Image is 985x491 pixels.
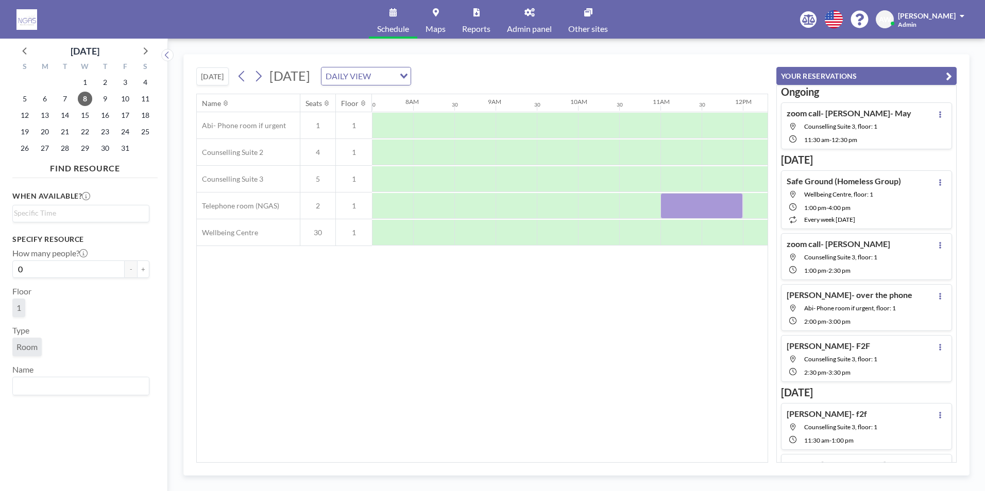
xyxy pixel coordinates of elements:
span: 2:30 PM [804,369,826,376]
div: Floor [341,99,359,108]
span: 1 [336,148,372,157]
div: F [115,61,135,74]
span: Counselling Suite 2 [197,148,263,157]
span: Sunday, October 12, 2025 [18,108,32,122]
div: S [135,61,155,74]
div: Search for option [13,377,149,395]
span: Sunday, October 26, 2025 [18,141,32,155]
span: Room [16,342,38,352]
span: Saturday, October 25, 2025 [138,125,152,139]
span: 1 [300,121,335,130]
input: Search for option [374,69,394,83]
span: Telephone room (NGAS) [197,201,279,211]
span: Admin panel [507,25,552,33]
span: Reports [462,25,490,33]
span: Wednesday, October 8, 2025 [78,92,92,106]
span: Sunday, October 19, 2025 [18,125,32,139]
span: 5 [300,174,335,184]
span: Monday, October 6, 2025 [38,92,52,106]
span: 11:30 AM [804,136,829,144]
span: Wellbeing Centre [197,228,258,237]
span: Wellbeing Centre, floor: 1 [804,190,873,198]
span: 4 [300,148,335,157]
span: Thursday, October 9, 2025 [98,92,112,106]
span: 30 [300,228,335,237]
span: Admin [898,21,916,28]
div: M [35,61,55,74]
span: Wednesday, October 22, 2025 [78,125,92,139]
span: 1 [336,201,372,211]
span: [PERSON_NAME] [898,11,956,20]
span: Wednesday, October 29, 2025 [78,141,92,155]
h4: Safe Ground (Homeless Group) [787,176,901,186]
span: 2 [300,201,335,211]
span: 1 [336,228,372,237]
span: Sunday, October 5, 2025 [18,92,32,106]
span: Friday, October 3, 2025 [118,75,132,90]
span: Friday, October 24, 2025 [118,125,132,139]
span: 11:30 AM [804,436,829,444]
span: Friday, October 17, 2025 [118,108,132,122]
span: Thursday, October 16, 2025 [98,108,112,122]
span: Abi- Phone room if urgent, floor: 1 [804,304,896,312]
span: 12:30 PM [831,136,857,144]
input: Search for option [14,207,143,219]
span: - [829,436,831,444]
button: [DATE] [196,67,229,85]
span: 1 [16,303,21,313]
div: Search for option [321,67,411,85]
span: [DATE] [269,68,310,83]
div: 11AM [653,98,670,106]
div: 30 [534,101,540,108]
span: Tuesday, October 7, 2025 [58,92,72,106]
span: Wednesday, October 15, 2025 [78,108,92,122]
span: Friday, October 31, 2025 [118,141,132,155]
span: Monday, October 13, 2025 [38,108,52,122]
span: Tuesday, October 28, 2025 [58,141,72,155]
button: + [137,260,149,278]
div: 9AM [488,98,501,106]
span: Friday, October 10, 2025 [118,92,132,106]
span: Counselling Suite 3 [197,174,263,184]
h4: [PERSON_NAME]- F2F [787,341,870,351]
span: 1:00 PM [804,267,826,274]
div: Seats [305,99,322,108]
span: - [826,204,828,212]
div: 30 [617,101,623,108]
span: Counselling Suite 3, floor: 1 [804,122,877,130]
span: every week [DATE] [804,216,855,223]
div: 30 [369,101,376,108]
h3: [DATE] [781,386,952,399]
div: 30 [699,101,705,108]
span: 2:30 PM [828,267,851,274]
div: S [15,61,35,74]
div: Search for option [13,205,149,221]
h4: [PERSON_NAME]- over the phone [787,290,912,300]
button: - [125,260,137,278]
span: AW [879,15,891,24]
span: Saturday, October 4, 2025 [138,75,152,90]
div: W [75,61,95,74]
div: 10AM [570,98,587,106]
h4: zoom call- [PERSON_NAME] [787,239,890,249]
div: T [95,61,115,74]
span: Monday, October 27, 2025 [38,141,52,155]
span: Thursday, October 23, 2025 [98,125,112,139]
h3: Ongoing [781,85,952,98]
label: Name [12,364,33,375]
span: DAILY VIEW [324,69,373,83]
span: Maps [426,25,446,33]
span: 2:00 PM [804,318,826,325]
span: Abi- Phone room if urgent [197,121,286,130]
div: 12PM [735,98,752,106]
span: 3:30 PM [828,369,851,376]
span: 1:00 PM [804,204,826,212]
h4: zoom call- [PERSON_NAME]- May [787,108,911,118]
span: - [826,267,828,274]
span: Saturday, October 18, 2025 [138,108,152,122]
span: 1 [336,121,372,130]
h4: FIND RESOURCE [12,159,158,173]
span: Schedule [377,25,409,33]
div: 30 [452,101,458,108]
label: Floor [12,286,31,296]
